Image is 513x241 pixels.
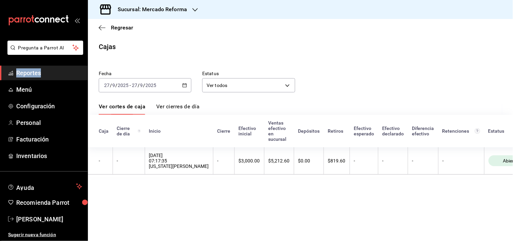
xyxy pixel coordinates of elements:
div: $0.00 [298,158,320,163]
span: / [138,83,140,88]
svg: El número de cierre de día es consecutivo y consolida todos los cortes de caja previos en un únic... [138,128,141,134]
div: Depósitos [298,128,320,134]
a: Ver cierres de día [156,103,200,115]
input: ---- [145,83,157,88]
div: Efectivo esperado [354,126,374,136]
div: Retenciones [442,128,480,134]
label: Estatus [202,71,295,76]
label: Fecha [99,71,191,76]
div: Caja [99,128,109,134]
span: Ayuda [16,182,73,191]
div: Efectivo inicial [238,126,260,136]
span: Reportes [16,68,82,78]
div: [DATE] 07:17:35 [US_STATE][PERSON_NAME] [149,153,209,169]
div: - [99,158,109,163]
div: - [412,158,434,163]
div: - [217,158,230,163]
div: Diferencia efectivo [412,126,434,136]
div: - [443,158,480,163]
div: $3,000.00 [239,158,260,163]
h3: Sucursal: Mercado Reforma [112,5,187,14]
span: / [143,83,145,88]
svg: Total de retenciones de propinas registradas [475,128,480,134]
span: [PERSON_NAME] [16,215,82,224]
div: navigation tabs [99,103,200,115]
div: $819.60 [328,158,346,163]
span: Inventarios [16,151,82,160]
div: Ventas efectivo en sucursal [268,120,290,142]
span: Regresar [111,24,133,31]
div: $5,212.60 [269,158,290,163]
input: ---- [117,83,129,88]
span: Personal [16,118,82,127]
input: -- [104,83,110,88]
span: - [130,83,131,88]
span: Menú [16,85,82,94]
div: - [354,158,374,163]
span: Facturación [16,135,82,144]
button: Regresar [99,24,133,31]
a: Pregunta a Parrot AI [5,49,83,56]
div: Ver todos [202,78,295,92]
div: Cierre [217,128,230,134]
span: Sugerir nueva función [8,231,82,238]
span: / [110,83,112,88]
div: Retiros [328,128,346,134]
button: Pregunta a Parrot AI [7,41,83,55]
span: Recomienda Parrot [16,198,82,207]
span: Configuración [16,102,82,111]
input: -- [140,83,143,88]
div: Efectivo declarado [382,126,404,136]
span: Pregunta a Parrot AI [18,44,73,51]
a: Ver cortes de caja [99,103,145,115]
div: - [382,158,404,163]
div: Cierre de día [117,126,141,136]
span: / [115,83,117,88]
div: - [117,158,141,163]
input: -- [112,83,115,88]
div: Inicio [149,128,209,134]
input: -- [132,83,138,88]
div: Cajas [99,42,116,52]
button: open_drawer_menu [74,18,80,23]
